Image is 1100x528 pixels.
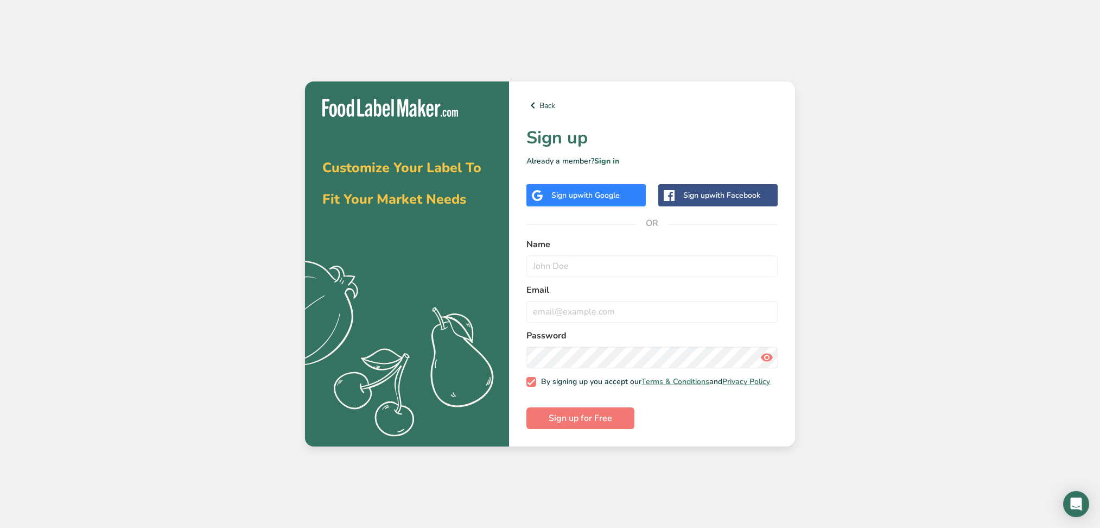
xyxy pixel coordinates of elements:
span: OR [636,207,669,240]
span: Sign up for Free [549,412,612,425]
span: By signing up you accept our and [536,377,771,387]
label: Password [526,329,778,342]
img: Food Label Maker [322,99,458,117]
div: Sign up [551,190,620,201]
a: Terms & Conditions [641,376,709,387]
a: Back [526,99,778,112]
label: Name [526,238,778,251]
a: Sign in [594,156,619,166]
input: John Doe [526,255,778,277]
div: Sign up [683,190,760,201]
span: Customize Your Label To Fit Your Market Needs [322,159,481,209]
p: Already a member? [526,155,778,167]
input: email@example.com [526,301,778,323]
a: Privacy Policy [722,376,770,387]
label: Email [526,284,778,297]
span: with Google [577,190,620,200]
h1: Sign up [526,125,778,151]
span: with Facebook [709,190,760,200]
button: Sign up for Free [526,407,634,429]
